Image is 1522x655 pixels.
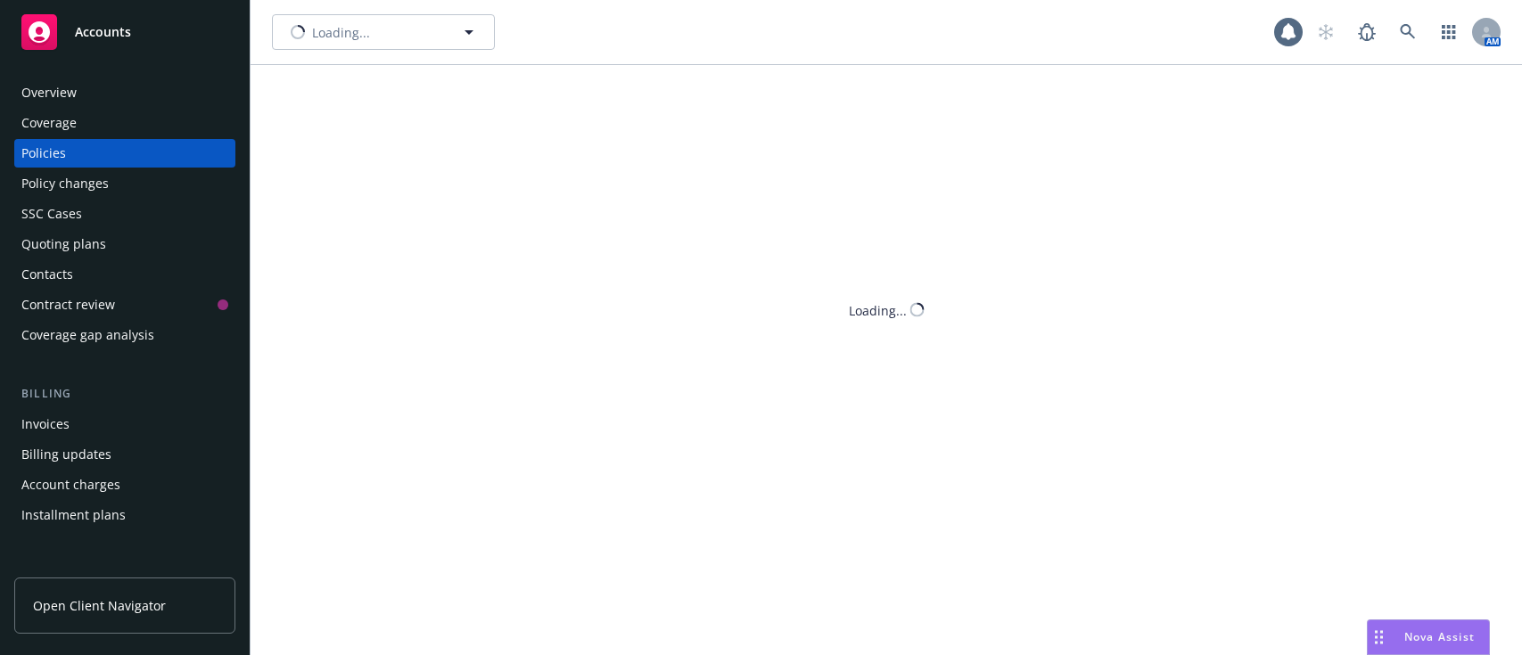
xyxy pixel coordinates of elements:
div: Account charges [21,471,120,499]
a: Contract review [14,291,235,319]
span: Accounts [75,25,131,39]
div: Installment plans [21,501,126,529]
div: Contract review [21,291,115,319]
div: Contacts [21,260,73,289]
a: Account charges [14,471,235,499]
div: SSC Cases [21,200,82,228]
a: Billing updates [14,440,235,469]
div: Loading... [849,300,907,319]
a: Coverage [14,109,235,137]
span: Loading... [312,23,370,42]
span: Open Client Navigator [33,596,166,615]
div: Policies [21,139,66,168]
div: Coverage gap analysis [21,321,154,349]
div: Coverage [21,109,77,137]
div: Invoices [21,410,70,438]
button: Nova Assist [1367,619,1490,655]
div: Overview [21,78,77,107]
a: Policy changes [14,169,235,198]
button: Loading... [272,14,495,50]
a: Coverage gap analysis [14,321,235,349]
div: Policy changes [21,169,109,198]
a: Start snowing [1308,14,1344,50]
div: Billing updates [21,440,111,469]
a: Invoices [14,410,235,438]
div: Drag to move [1368,620,1390,654]
div: Billing [14,385,235,403]
a: Overview [14,78,235,107]
a: SSC Cases [14,200,235,228]
a: Contacts [14,260,235,289]
div: Quoting plans [21,230,106,258]
span: Nova Assist [1404,629,1475,644]
a: Search [1390,14,1426,50]
a: Quoting plans [14,230,235,258]
a: Installment plans [14,501,235,529]
a: Accounts [14,7,235,57]
a: Switch app [1431,14,1467,50]
a: Policies [14,139,235,168]
a: Report a Bug [1349,14,1385,50]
